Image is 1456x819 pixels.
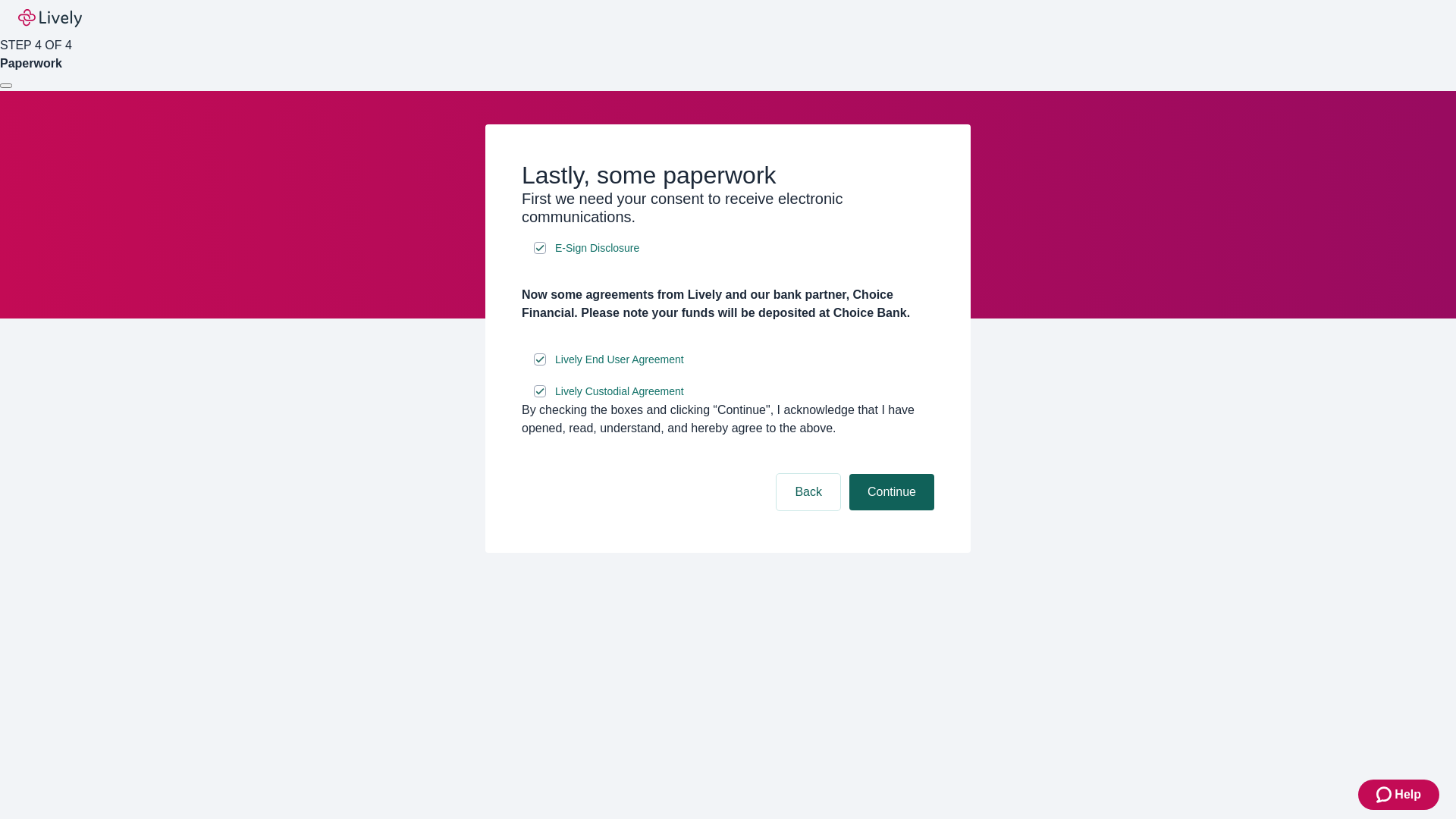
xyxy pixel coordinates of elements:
span: E-Sign Disclosure [555,240,639,256]
h4: Now some agreements from Lively and our bank partner, Choice Financial. Please note your funds wi... [522,286,934,322]
button: Zendesk support iconHelp [1358,780,1439,810]
button: Back [777,474,840,510]
a: e-sign disclosure document [552,239,642,258]
span: Help [1395,786,1421,804]
a: e-sign disclosure document [552,350,687,369]
h2: Lastly, some paperwork [522,161,934,190]
span: Lively End User Agreement [555,352,684,368]
a: e-sign disclosure document [552,382,687,401]
div: By checking the boxes and clicking “Continue", I acknowledge that I have opened, read, understand... [522,401,934,438]
button: Continue [849,474,934,510]
span: Lively Custodial Agreement [555,384,684,400]
h3: First we need your consent to receive electronic communications. [522,190,934,226]
img: Lively [18,9,82,27]
svg: Zendesk support icon [1376,786,1395,804]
